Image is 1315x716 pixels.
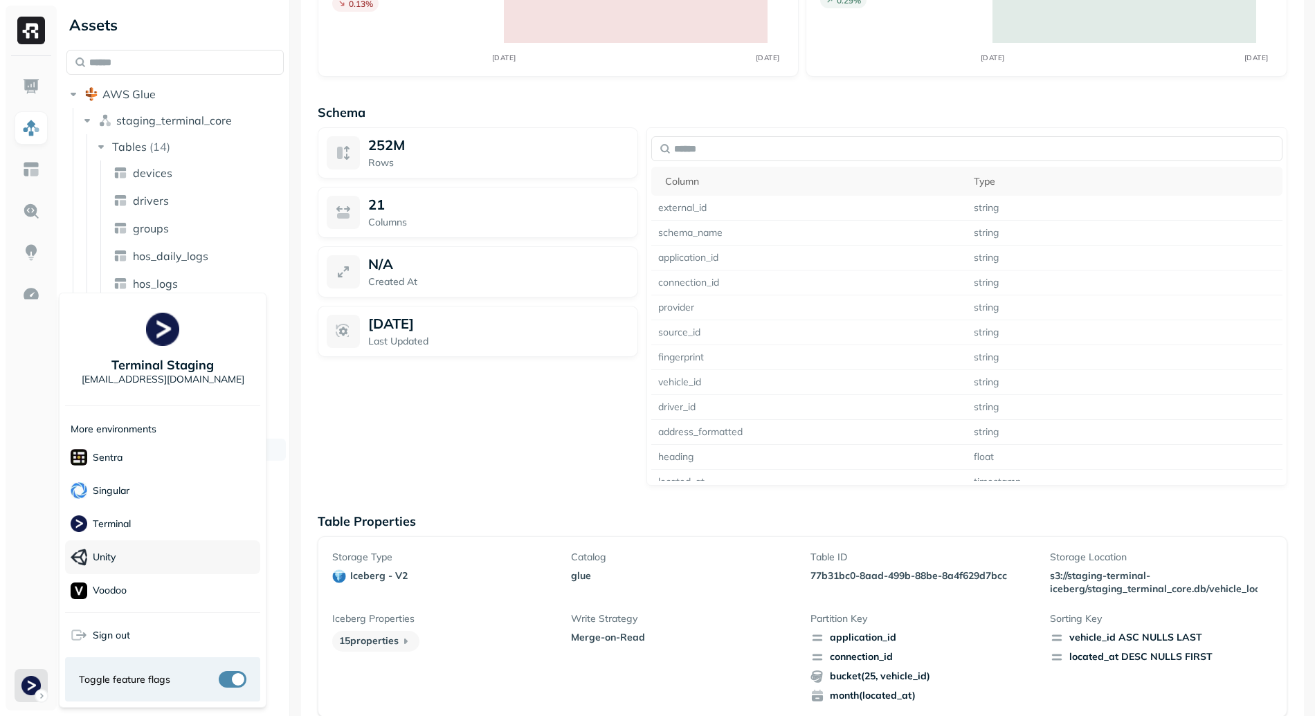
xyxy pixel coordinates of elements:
p: [EMAIL_ADDRESS][DOMAIN_NAME] [82,373,244,386]
img: Terminal Staging [146,313,179,346]
img: Unity [71,549,87,566]
p: More environments [71,423,156,436]
img: Voodoo [71,582,87,599]
img: Singular [71,482,87,499]
p: Terminal Staging [111,357,214,373]
p: Voodoo [93,584,127,597]
p: Singular [93,484,129,497]
span: Toggle feature flags [79,673,170,686]
span: Sign out [93,629,130,642]
img: Terminal [71,515,87,532]
img: Sentra [71,449,87,466]
p: Sentra [93,451,123,464]
p: Terminal [93,517,131,531]
p: Unity [93,551,116,564]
